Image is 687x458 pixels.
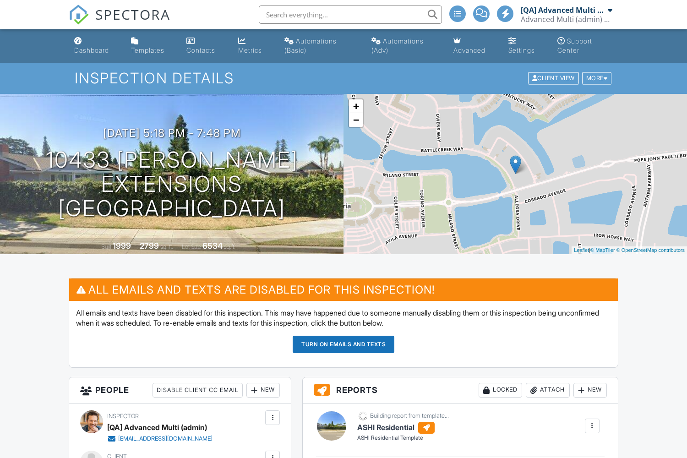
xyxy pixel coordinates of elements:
[554,33,616,59] a: Support Center
[293,336,394,353] button: Turn on emails and texts
[479,383,522,398] div: Locked
[281,33,360,59] a: Automations (Basic)
[95,5,170,24] span: SPECTORA
[160,243,173,250] span: sq. ft.
[74,46,109,54] div: Dashboard
[526,383,570,398] div: Attach
[75,70,612,86] h1: Inspection Details
[107,420,207,434] div: [QA] Advanced Multi (admin)
[590,247,615,253] a: © MapTiler
[69,5,89,25] img: The Best Home Inspection Software - Spectora
[69,377,291,403] h3: People
[69,12,170,32] a: SPECTORA
[349,113,363,127] a: Zoom out
[234,33,273,59] a: Metrics
[357,410,369,422] img: loading-93afd81d04378562ca97960a6d0abf470c8f8241ccf6a1b4da771bf876922d1b.gif
[183,33,227,59] a: Contacts
[76,308,611,328] p: All emails and texts have been disabled for this inspection. This may have happened due to someon...
[505,33,546,59] a: Settings
[573,383,607,398] div: New
[527,74,581,81] a: Client View
[246,383,280,398] div: New
[371,37,424,54] div: Automations (Adv)
[107,434,213,443] a: [EMAIL_ADDRESS][DOMAIN_NAME]
[572,246,687,254] div: |
[113,241,131,251] div: 1999
[15,148,329,220] h1: 10433 [PERSON_NAME] Extensions [GEOGRAPHIC_DATA]
[259,5,442,24] input: Search everything...
[557,37,592,54] div: Support Center
[349,99,363,113] a: Zoom in
[118,435,213,442] div: [EMAIL_ADDRESS][DOMAIN_NAME]
[69,278,618,301] h3: All emails and texts are disabled for this inspection!
[370,412,449,420] div: Building report from template...
[450,33,497,59] a: Advanced
[127,33,175,59] a: Templates
[131,46,164,54] div: Templates
[202,241,223,251] div: 6534
[103,127,241,139] h3: [DATE] 5:18 pm - 7:48 pm
[521,5,605,15] div: [QA] Advanced Multi (admin)
[528,72,579,85] div: Client View
[582,72,612,85] div: More
[616,247,685,253] a: © OpenStreetMap contributors
[153,383,243,398] div: Disable Client CC Email
[224,243,235,250] span: sq.ft.
[521,15,612,24] div: Advanced Multi (admin) Company
[182,243,201,250] span: Lot Size
[574,247,589,253] a: Leaflet
[186,46,215,54] div: Contacts
[303,377,618,403] h3: Reports
[357,434,449,442] div: ASHI Residential Template
[357,422,449,434] h6: ASHI Residential
[71,33,120,59] a: Dashboard
[140,241,159,251] div: 2799
[101,243,111,250] span: Built
[238,46,262,54] div: Metrics
[284,37,337,54] div: Automations (Basic)
[107,413,139,420] span: Inspector
[453,46,485,54] div: Advanced
[508,46,535,54] div: Settings
[368,33,442,59] a: Automations (Advanced)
